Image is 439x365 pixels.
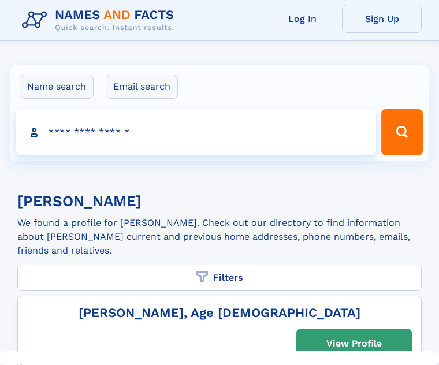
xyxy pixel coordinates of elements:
[17,194,410,208] h1: [PERSON_NAME]
[79,306,360,320] a: [PERSON_NAME], Age [DEMOGRAPHIC_DATA]
[297,330,411,357] a: View Profile
[381,109,423,155] button: Search Button
[17,265,422,291] label: Filters
[106,75,178,99] label: Email search
[342,5,422,33] a: Sign Up
[326,330,382,357] div: View Profile
[20,75,94,99] label: Name search
[17,5,184,36] img: Logo Names and Facts
[16,109,376,155] input: search input
[17,216,422,262] div: We found a profile for [PERSON_NAME]. Check out our directory to find information about [PERSON_N...
[262,5,342,33] a: Log In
